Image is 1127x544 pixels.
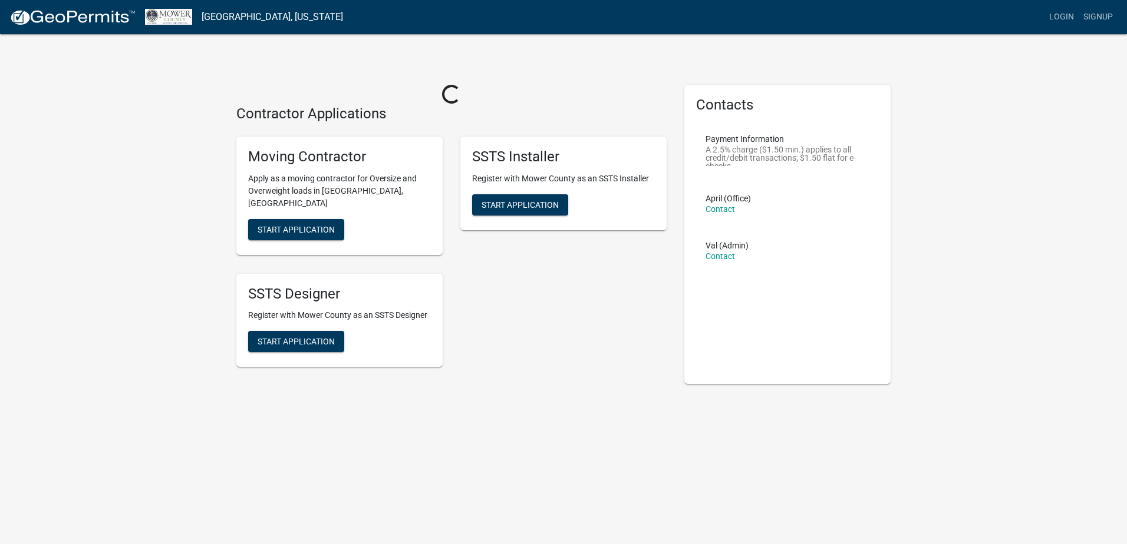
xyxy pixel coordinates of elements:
h5: SSTS Installer [472,148,655,165]
a: Signup [1079,6,1118,28]
h4: Contractor Applications [236,105,667,122]
a: Login [1044,6,1079,28]
h5: Contacts [696,97,879,114]
a: [GEOGRAPHIC_DATA], [US_STATE] [202,7,343,27]
p: A 2.5% charge ($1.50 min.) applies to all credit/debit transactions; $1.50 flat for e-checks [706,145,869,166]
wm-workflow-list-section: Contractor Applications [236,105,667,376]
p: Register with Mower County as an SSTS Installer [472,173,655,185]
h5: Moving Contractor [248,148,431,165]
p: Apply as a moving contractor for Oversize and Overweight loads in [GEOGRAPHIC_DATA], [GEOGRAPHIC_... [248,173,431,210]
h5: SSTS Designer [248,286,431,303]
button: Start Application [248,331,344,352]
p: April (Office) [706,194,751,203]
img: Mower County, Minnesota [145,9,192,25]
span: Start Application [258,224,335,234]
a: Contact [706,204,735,214]
button: Start Application [248,219,344,240]
p: Payment Information [706,135,869,143]
span: Start Application [482,200,559,209]
button: Start Application [472,194,568,215]
p: Register with Mower County as an SSTS Designer [248,309,431,321]
span: Start Application [258,337,335,346]
p: Val (Admin) [706,241,749,250]
a: Contact [706,251,735,261]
